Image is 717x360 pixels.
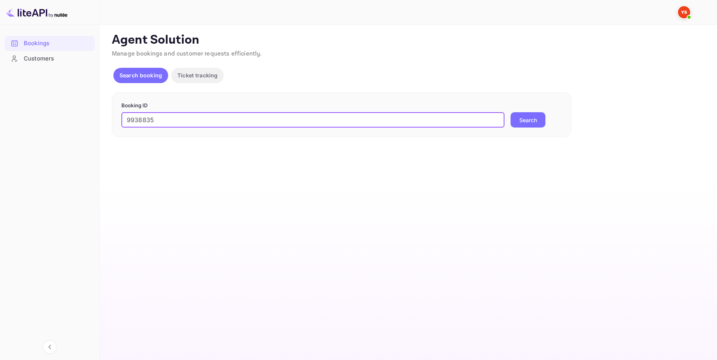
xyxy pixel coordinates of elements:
div: Customers [24,54,91,63]
img: LiteAPI logo [6,6,67,18]
p: Ticket tracking [177,71,218,79]
button: Collapse navigation [43,340,57,354]
img: Yandex Support [678,6,690,18]
div: Bookings [5,36,95,51]
p: Search booking [120,71,162,79]
input: Enter Booking ID (e.g., 63782194) [121,112,504,128]
a: Bookings [5,36,95,50]
a: Customers [5,51,95,65]
p: Booking ID [121,102,562,110]
p: Agent Solution [112,33,703,48]
div: Bookings [24,39,91,48]
span: Manage bookings and customer requests efficiently. [112,50,262,58]
button: Search [511,112,545,128]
